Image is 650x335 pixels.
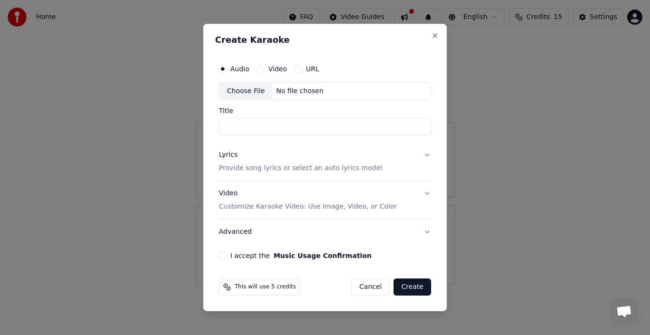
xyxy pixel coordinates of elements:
h2: Create Karaoke [215,36,435,44]
label: I accept the [230,252,372,259]
span: This will use 5 credits [235,283,296,291]
button: I accept the [274,252,372,259]
button: Cancel [351,278,390,296]
button: Advanced [219,220,431,244]
button: LyricsProvide song lyrics or select an auto lyrics model [219,143,431,181]
p: Provide song lyrics or select an auto lyrics model [219,164,382,173]
label: Video [268,66,287,72]
div: Video [219,189,397,212]
label: Title [219,108,431,115]
button: VideoCustomize Karaoke Video: Use Image, Video, or Color [219,182,431,220]
label: URL [306,66,319,72]
div: Choose File [219,83,273,100]
div: No file chosen [273,86,327,96]
p: Customize Karaoke Video: Use Image, Video, or Color [219,202,397,211]
div: Lyrics [219,151,237,160]
button: Create [394,278,431,296]
label: Audio [230,66,249,72]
